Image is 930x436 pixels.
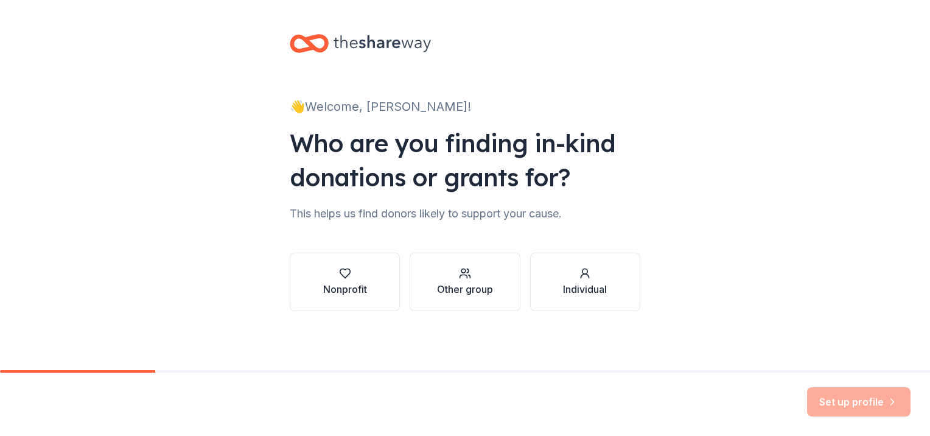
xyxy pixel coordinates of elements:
div: Individual [563,282,607,297]
div: This helps us find donors likely to support your cause. [290,204,640,223]
div: Other group [437,282,493,297]
button: Other group [410,253,520,311]
div: Nonprofit [323,282,367,297]
button: Nonprofit [290,253,400,311]
div: 👋 Welcome, [PERSON_NAME]! [290,97,640,116]
div: Who are you finding in-kind donations or grants for? [290,126,640,194]
button: Individual [530,253,640,311]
